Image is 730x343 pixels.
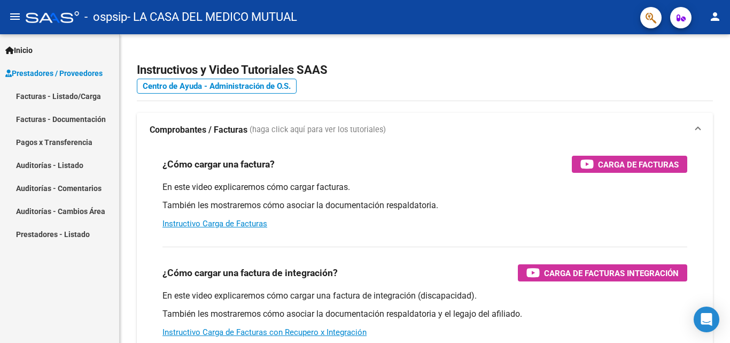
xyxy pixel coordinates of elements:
a: Centro de Ayuda - Administración de O.S. [137,79,297,94]
span: Carga de Facturas [598,158,679,171]
p: También les mostraremos cómo asociar la documentación respaldatoria y el legajo del afiliado. [162,308,687,320]
span: (haga click aquí para ver los tutoriales) [250,124,386,136]
span: - ospsip [84,5,127,29]
mat-icon: menu [9,10,21,23]
div: Open Intercom Messenger [694,307,719,332]
strong: Comprobantes / Facturas [150,124,247,136]
button: Carga de Facturas [572,156,687,173]
mat-icon: person [709,10,721,23]
mat-expansion-panel-header: Comprobantes / Facturas (haga click aquí para ver los tutoriales) [137,113,713,147]
p: También les mostraremos cómo asociar la documentación respaldatoria. [162,200,687,211]
button: Carga de Facturas Integración [518,264,687,281]
span: Prestadores / Proveedores [5,67,103,79]
a: Instructivo Carga de Facturas con Recupero x Integración [162,327,367,337]
a: Instructivo Carga de Facturas [162,219,267,228]
span: - LA CASA DEL MEDICO MUTUAL [127,5,297,29]
h2: Instructivos y Video Tutoriales SAAS [137,60,713,80]
h3: ¿Cómo cargar una factura de integración? [162,265,338,280]
p: En este video explicaremos cómo cargar facturas. [162,181,687,193]
span: Carga de Facturas Integración [544,266,679,280]
h3: ¿Cómo cargar una factura? [162,157,275,172]
p: En este video explicaremos cómo cargar una factura de integración (discapacidad). [162,290,687,302]
span: Inicio [5,44,33,56]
